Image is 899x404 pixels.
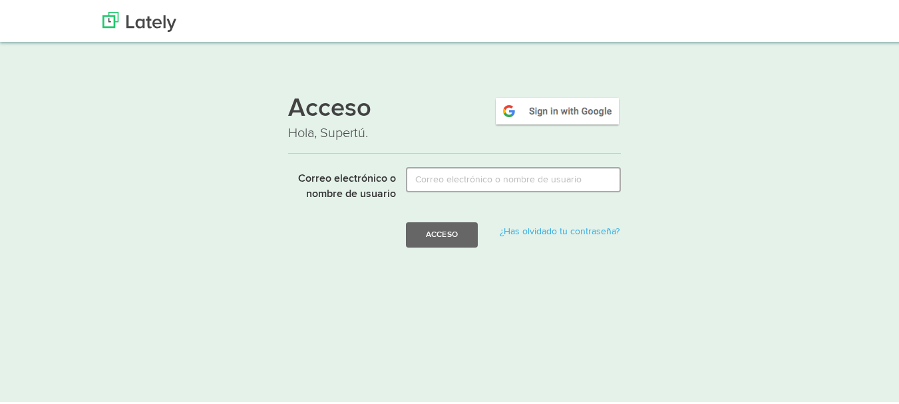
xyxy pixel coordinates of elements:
[426,228,458,236] font: Acceso
[500,225,620,234] a: ¿Has olvidado tu contraseña?
[288,123,368,139] font: Hola, Supertú.
[406,220,478,246] button: Acceso
[406,165,621,190] input: Correo electrónico o nombre de usuario
[494,94,621,124] img: google-signin.png
[298,172,396,198] font: Correo electrónico o nombre de usuario
[288,95,371,120] font: Acceso
[102,10,176,30] img: Últimamente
